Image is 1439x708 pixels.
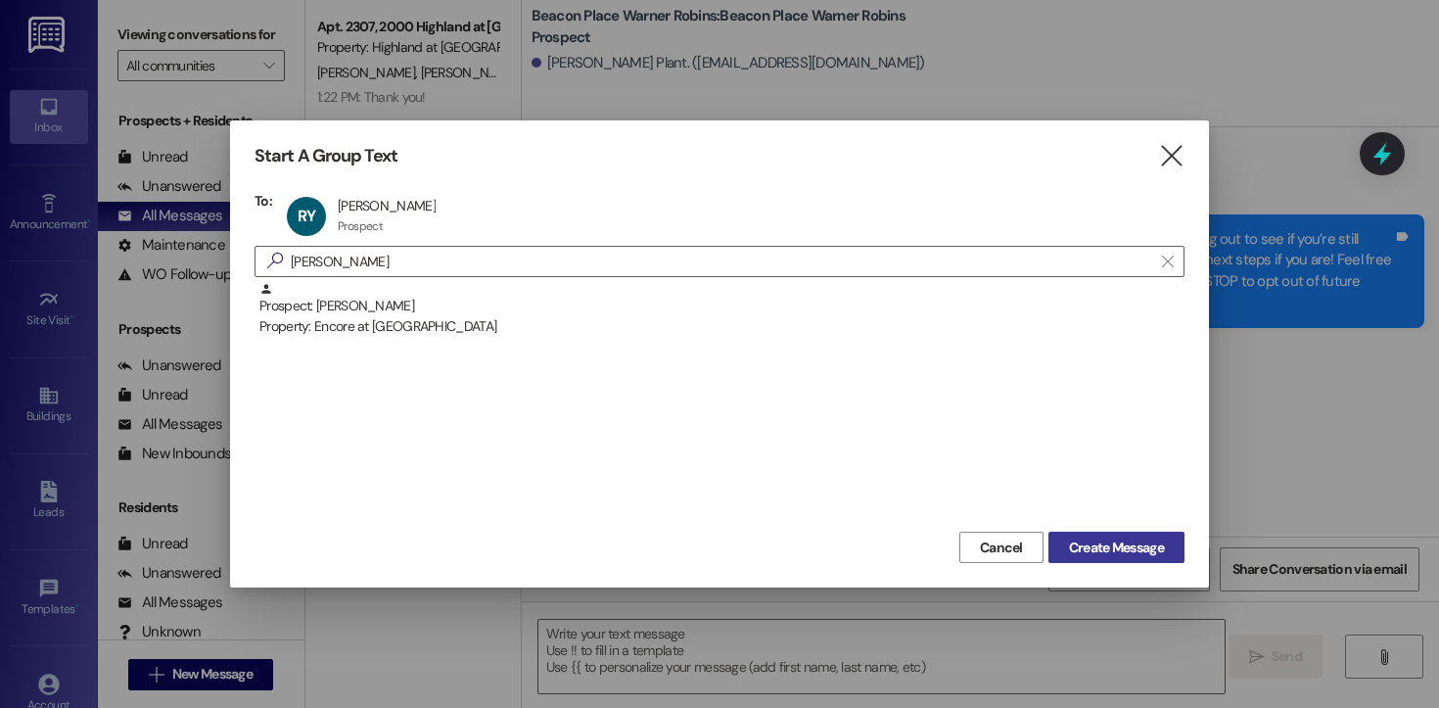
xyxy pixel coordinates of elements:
[255,282,1184,331] div: Prospect: [PERSON_NAME]Property: Encore at [GEOGRAPHIC_DATA]
[1069,538,1164,558] span: Create Message
[255,192,272,210] h3: To:
[1158,146,1184,166] i: 
[259,251,291,271] i: 
[1162,254,1173,269] i: 
[338,197,436,214] div: [PERSON_NAME]
[959,532,1044,563] button: Cancel
[338,218,383,234] div: Prospect
[1048,532,1184,563] button: Create Message
[980,538,1023,558] span: Cancel
[298,206,315,226] span: RY
[1152,247,1184,276] button: Clear text
[255,145,397,167] h3: Start A Group Text
[259,316,1184,337] div: Property: Encore at [GEOGRAPHIC_DATA]
[291,248,1152,275] input: Search for any contact or apartment
[259,282,1184,338] div: Prospect: [PERSON_NAME]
